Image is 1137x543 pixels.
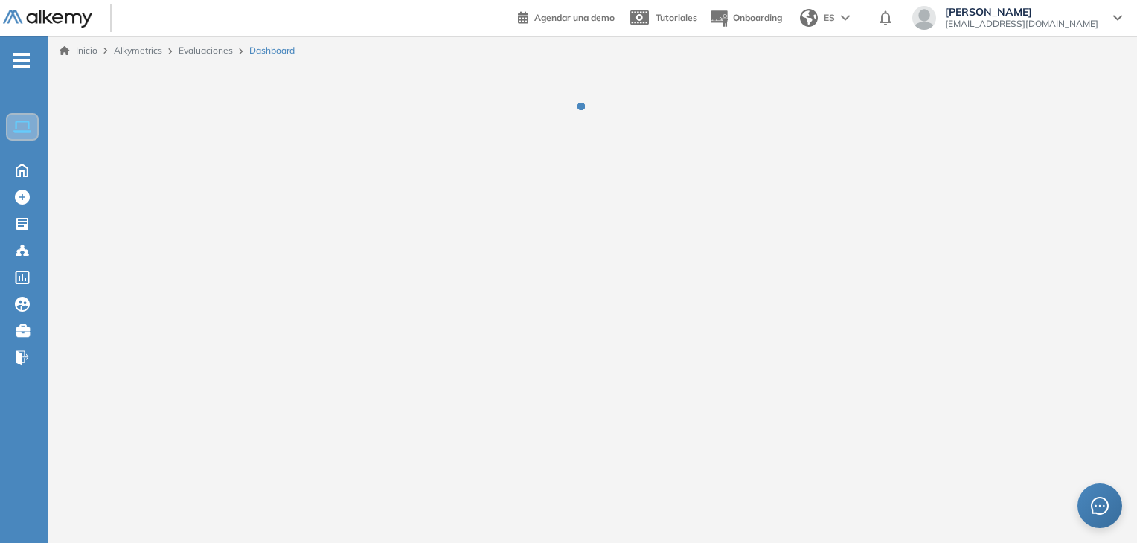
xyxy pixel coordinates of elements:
span: Alkymetrics [114,45,162,56]
img: arrow [841,15,850,21]
button: Onboarding [709,2,782,34]
span: message [1091,497,1109,515]
span: ES [824,11,835,25]
span: [PERSON_NAME] [945,6,1098,18]
span: Agendar una demo [534,12,615,23]
a: Agendar una demo [518,7,615,25]
span: [EMAIL_ADDRESS][DOMAIN_NAME] [945,18,1098,30]
span: Tutoriales [656,12,697,23]
i: - [13,59,30,62]
img: Logo [3,10,92,28]
img: world [800,9,818,27]
span: Dashboard [249,44,295,57]
a: Inicio [60,44,97,57]
span: Onboarding [733,12,782,23]
a: Evaluaciones [179,45,233,56]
